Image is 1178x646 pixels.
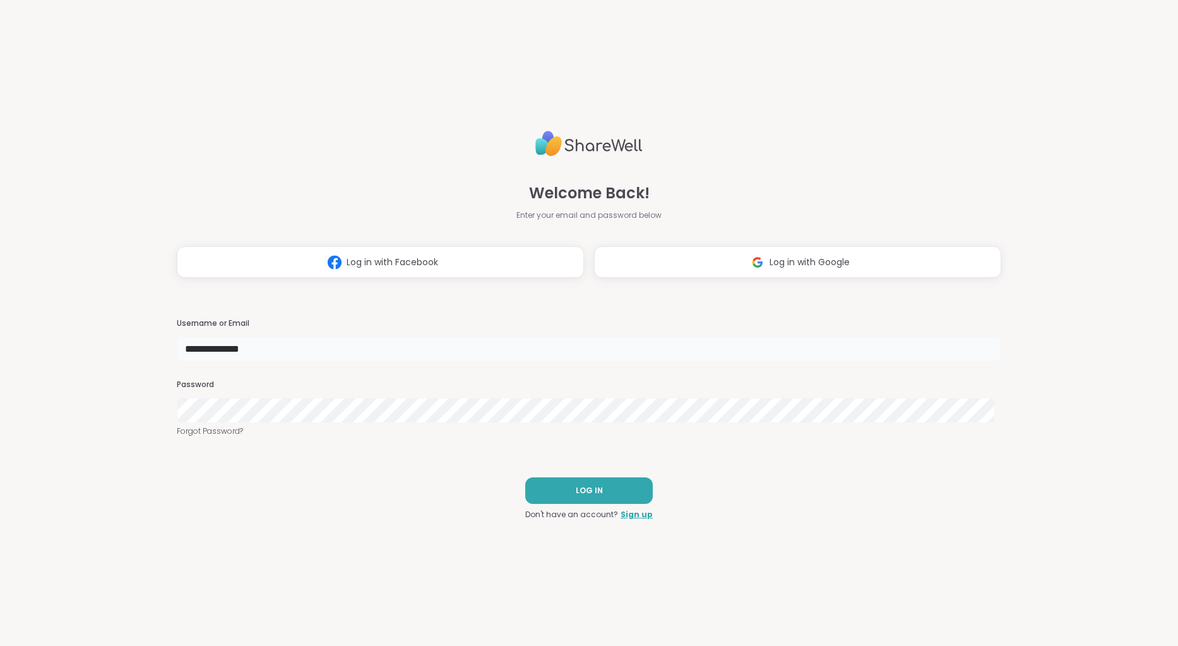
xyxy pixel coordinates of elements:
span: Enter your email and password below [516,210,662,221]
img: ShareWell Logomark [746,251,770,274]
a: Forgot Password? [177,426,1001,437]
img: ShareWell Logomark [323,251,347,274]
span: Log in with Facebook [347,256,438,269]
span: Don't have an account? [525,509,618,520]
h3: Username or Email [177,318,1001,329]
a: Sign up [621,509,653,520]
h3: Password [177,380,1001,390]
img: ShareWell Logo [535,126,643,162]
button: Log in with Google [594,246,1001,278]
span: LOG IN [576,485,603,496]
span: Log in with Google [770,256,850,269]
button: LOG IN [525,477,653,504]
button: Log in with Facebook [177,246,584,278]
span: Welcome Back! [529,182,650,205]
